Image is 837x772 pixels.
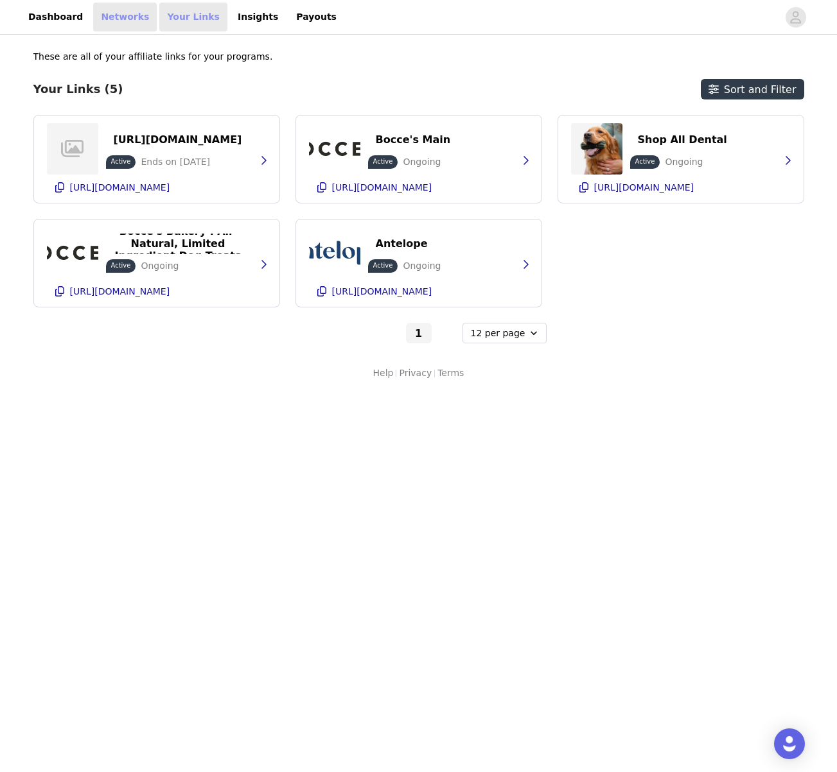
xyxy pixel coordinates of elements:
[594,182,694,193] p: [URL][DOMAIN_NAME]
[774,728,805,759] div: Open Intercom Messenger
[309,123,360,175] img: Bocce's Bakery I All-Natural, Limited Ingredient Dog Treats
[141,259,179,273] p: Ongoing
[373,366,394,380] a: Help
[403,155,441,169] p: Ongoing
[378,323,403,343] button: Go to previous page
[368,234,436,254] button: Antelope
[789,7,802,28] div: avatar
[70,286,170,296] p: [URL][DOMAIN_NAME]
[114,225,243,262] p: Bocce's Bakery I All-Natural, Limited Ingredient Dog Treats
[437,366,464,380] a: Terms
[309,281,529,302] button: [URL][DOMAIN_NAME]
[309,177,529,198] button: [URL][DOMAIN_NAME]
[373,157,393,166] p: Active
[288,3,344,31] a: Payouts
[368,130,459,150] button: Bocce's Main
[309,227,360,279] img: Antelope
[373,261,393,270] p: Active
[665,155,703,169] p: Ongoing
[406,323,432,343] button: Go To Page 1
[33,50,273,64] p: These are all of your affiliate links for your programs.
[141,155,210,169] p: Ends on [DATE]
[47,281,267,302] button: [URL][DOMAIN_NAME]
[33,82,123,96] h3: Your Links (5)
[376,133,451,146] p: Bocce's Main
[635,157,655,166] p: Active
[70,182,170,193] p: [URL][DOMAIN_NAME]
[630,130,735,150] button: Shop All Dental
[159,3,227,31] a: Your Links
[47,177,267,198] button: [URL][DOMAIN_NAME]
[434,323,460,343] button: Go to next page
[106,130,250,150] button: [URL][DOMAIN_NAME]
[399,366,432,380] a: Privacy
[21,3,91,31] a: Dashboard
[230,3,286,31] a: Insights
[47,227,98,279] img: Bocce's Bakery I All-Natural, Limited Ingredient Dog Treats
[111,157,131,166] p: Active
[332,286,432,296] p: [URL][DOMAIN_NAME]
[93,3,157,31] a: Networks
[114,133,242,146] p: [URL][DOMAIN_NAME]
[106,234,251,254] button: Bocce's Bakery I All-Natural, Limited Ingredient Dog Treats
[638,133,727,146] p: Shop All Dental
[571,123,622,175] img: Shop All Dental
[571,177,791,198] button: [URL][DOMAIN_NAME]
[376,237,428,250] p: Antelope
[332,182,432,193] p: [URL][DOMAIN_NAME]
[111,261,131,270] p: Active
[403,259,441,273] p: Ongoing
[701,79,804,99] button: Sort and Filter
